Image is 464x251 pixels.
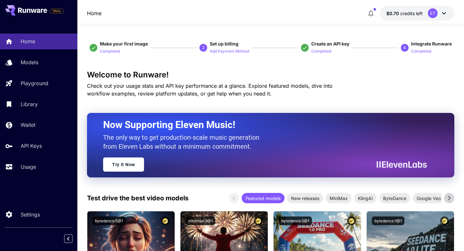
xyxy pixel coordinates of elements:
span: $0.70 [386,11,400,16]
div: Featured models [242,193,285,203]
p: Add Payment Method [210,48,249,55]
button: bytedance:2@1 [279,216,312,225]
button: bytedance:1@1 [372,216,404,225]
div: MiniMax [326,193,352,203]
button: Completed [311,47,331,55]
div: KlingAI [354,193,377,203]
span: Add your payment card to enable full platform functionality. [50,7,64,15]
p: Completed [100,48,120,55]
button: Certified Model – Vetted for best performance and includes a commercial license. [161,216,169,225]
span: Make your first image [100,41,148,46]
button: Certified Model – Vetted for best performance and includes a commercial license. [440,216,449,225]
div: Google Veo [413,193,445,203]
span: New releases [287,195,323,202]
p: Models [21,58,38,66]
h2: Now Supporting Eleven Music! [103,119,422,131]
p: Wallet [21,121,35,129]
p: 2 [202,45,205,51]
p: Settings [21,211,40,218]
button: bytedance:5@1 [92,216,126,225]
div: ByteDance [379,193,410,203]
span: KlingAI [354,195,377,202]
div: ET [428,8,438,18]
p: Playground [21,79,48,87]
button: Certified Model – Vetted for best performance and includes a commercial license. [254,216,263,225]
p: Library [21,100,38,108]
button: Add Payment Method [210,47,249,55]
button: Completed [100,47,120,55]
span: Google Veo [413,195,445,202]
p: API Keys [21,142,42,150]
a: Try It Now [103,157,144,172]
span: Create an API key [311,41,349,46]
button: minimax:3@1 [186,216,215,225]
p: Usage [21,163,36,171]
button: Completed [411,47,431,55]
p: Completed [311,48,331,55]
p: Completed [411,48,431,55]
span: credits left [400,11,423,16]
button: Certified Model – Vetted for best performance and includes a commercial license. [347,216,356,225]
div: Collapse sidebar [69,233,77,245]
span: TRIAL [50,9,63,14]
span: MiniMax [326,195,352,202]
nav: breadcrumb [87,9,101,17]
span: Check out your usage stats and API key performance at a glance. Explore featured models, dive int... [87,83,333,97]
p: 4 [403,45,406,51]
a: Home [87,9,101,17]
div: $0.7011 [386,10,423,17]
div: New releases [287,193,323,203]
span: Set up billing [210,41,238,46]
p: Home [21,37,35,45]
p: The only way to get production-scale music generation from Eleven Labs without a minimum commitment. [103,133,264,151]
h3: Welcome to Runware! [87,70,454,79]
button: $0.7011ET [380,6,454,21]
button: Collapse sidebar [64,235,72,243]
span: ByteDance [379,195,410,202]
span: Integrate Runware [411,41,452,46]
span: Featured models [242,195,285,202]
p: Test drive the best video models [87,193,188,203]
